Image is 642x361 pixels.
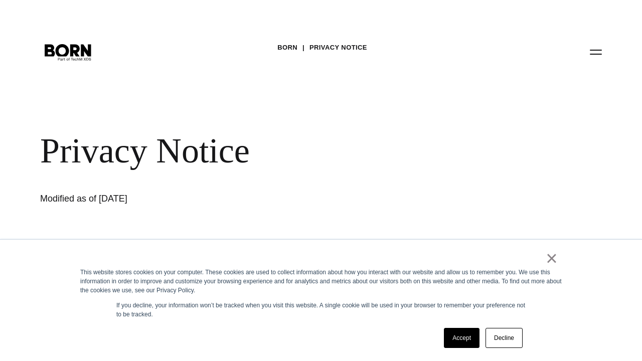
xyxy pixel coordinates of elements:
a: Decline [486,328,523,348]
p: If you decline, your information won’t be tracked when you visit this website. A single cookie wi... [116,301,526,319]
a: BORN [277,40,297,55]
a: × [546,254,558,263]
div: Privacy Notice [40,130,602,171]
a: Privacy Notice [309,40,367,55]
a: Accept [444,328,479,348]
h1: Modified as of [DATE] [40,192,341,206]
button: Open [584,41,608,62]
div: This website stores cookies on your computer. These cookies are used to collect information about... [80,268,562,295]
